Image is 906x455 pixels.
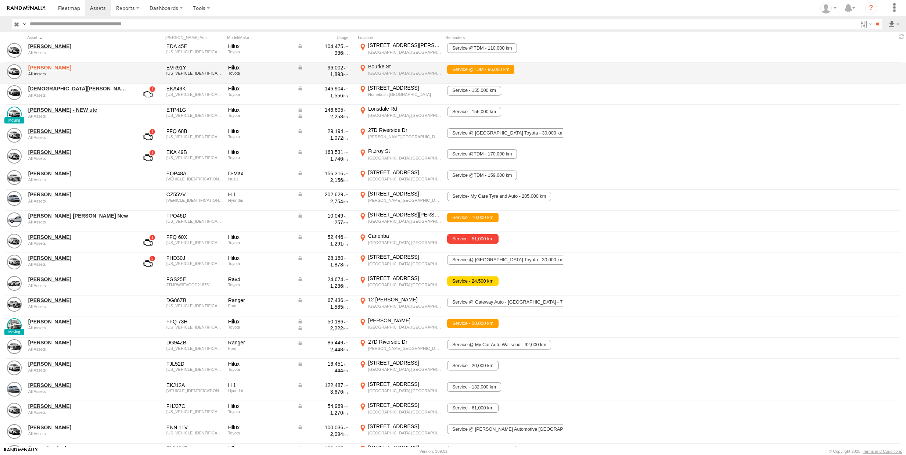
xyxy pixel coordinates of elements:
a: [PERSON_NAME] [28,361,129,367]
div: 444 [297,367,349,374]
div: Data from Vehicle CANbus [297,43,349,50]
div: Data from Vehicle CANbus [297,255,349,261]
div: Data from Vehicle CANbus [297,85,349,92]
div: Homebush,[GEOGRAPHIC_DATA] [368,92,441,97]
img: rand-logo.svg [7,6,46,11]
a: View Asset Details [7,191,22,206]
div: 27D Riverside Dr [368,338,441,345]
span: Service @ Waites Automotive Port Mac - 106,000 km [447,424,620,434]
a: [PERSON_NAME] [28,339,129,346]
div: EVR91Y [166,64,223,71]
div: Usage [296,35,355,40]
div: undefined [28,114,129,118]
div: Cris Clark [818,3,839,14]
div: Toyota [228,367,292,372]
span: Service @ Penrith Toyota - 30,000 km [447,255,568,265]
div: 2,094 [297,431,349,437]
div: undefined [28,347,129,351]
label: Click to View Current Location [358,63,442,83]
div: Toyota [228,71,292,75]
div: [GEOGRAPHIC_DATA],[GEOGRAPHIC_DATA] [368,155,441,161]
label: Click to View Current Location [358,85,442,104]
div: DG94ZB [166,339,223,346]
span: Service - 51,000 km [447,234,498,244]
div: [STREET_ADDRESS] [368,402,441,408]
div: undefined [28,262,129,266]
span: Service @ My Car Auto Wallsend - 92,000 km [447,340,551,350]
div: MR0KA3CC301169695 [166,155,223,160]
label: Click to View Current Location [358,42,442,62]
div: Data from Vehicle CANbus [297,170,349,177]
label: Click to View Current Location [358,423,442,443]
div: KMFWBX7KMMU170629 [166,198,223,203]
label: Click to View Current Location [358,359,442,379]
a: View Asset Details [7,107,22,121]
div: [STREET_ADDRESS] [368,381,441,387]
label: Click to View Current Location [358,317,442,337]
div: 2,156 [297,177,349,183]
div: MR0EX3CB701126089 [166,50,223,54]
span: Service - 20,000 km [447,361,498,370]
span: Service - 50,000 km [447,319,498,328]
a: View Asset Details [7,276,22,291]
div: 1,072 [297,135,349,141]
div: CZ55VV [166,191,223,198]
div: undefined [28,241,129,246]
div: Toyota [228,50,292,54]
div: Data from Vehicle CANbus [297,149,349,155]
div: Data from Vehicle CANbus [297,276,349,283]
label: Search Query [21,19,27,29]
div: 1,556 [297,92,349,99]
div: Reminders [445,35,563,40]
div: [STREET_ADDRESS] [368,169,441,176]
div: MR0CB3DB805663471 [166,71,223,75]
a: Terms and Conditions [863,449,902,454]
label: Export results as... [888,19,900,29]
div: 936 [297,50,349,56]
div: Data from Vehicle CANbus [297,113,349,120]
div: D-Max [228,170,292,177]
div: Rav4 [228,276,292,283]
div: undefined [28,93,129,97]
div: MPATFS40JNT007057 [166,177,223,181]
div: [GEOGRAPHIC_DATA],[GEOGRAPHIC_DATA] [368,409,441,415]
label: Click to View Current Location [358,338,442,358]
label: Click to View Current Location [358,296,442,316]
div: Toyota [228,113,292,118]
a: View Asset with Fault/s [134,85,161,103]
label: Click to View Current Location [358,190,442,210]
div: © Copyright 2025 - [829,449,902,454]
div: Fitzroy St [368,148,441,154]
div: Data from Vehicle CANbus [297,234,349,240]
div: Hilux [228,85,292,92]
div: Bourke St [368,63,441,70]
div: undefined [28,50,129,55]
div: EKA49K [166,85,223,92]
div: 1,236 [297,283,349,289]
a: View Asset Details [7,212,22,227]
a: Spare -Crashed [28,445,129,452]
a: View Asset Details [7,403,22,418]
div: MR0KA3CD701215182 [166,135,223,139]
span: Service - 10,000 km [447,213,498,222]
div: Toyota [228,135,292,139]
div: Data from Vehicle CANbus [297,445,349,452]
label: Click to View Current Location [358,381,442,401]
div: FFQ 73H [166,318,223,325]
div: MR0JA3DDX00353637 [166,261,223,266]
div: [GEOGRAPHIC_DATA],[GEOGRAPHIC_DATA] [368,240,441,245]
div: EMM64E [166,445,223,452]
div: Data from Vehicle CANbus [297,212,349,219]
i: ? [865,2,877,14]
div: [GEOGRAPHIC_DATA],[GEOGRAPHIC_DATA] [368,219,441,224]
div: undefined [28,178,129,182]
label: Click to View Current Location [358,169,442,189]
div: Data from Vehicle CANbus [297,128,349,135]
span: Service - 24,500 km [447,276,498,286]
div: undefined [28,199,129,203]
div: Ford [228,346,292,351]
div: MNACMFE90PW269545 [166,304,223,308]
div: ETP41G [166,107,223,113]
div: FPO46D [166,212,223,219]
div: JTELV73J807806179 [166,325,223,329]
